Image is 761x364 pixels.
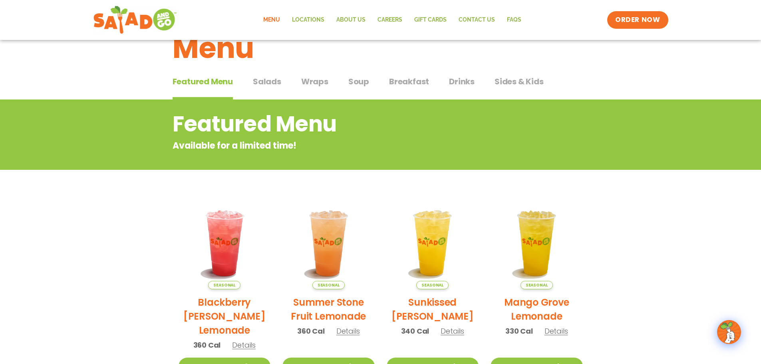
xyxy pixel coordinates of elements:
img: Product photo for Blackberry Bramble Lemonade [179,197,271,289]
nav: Menu [257,11,527,29]
span: Sides & Kids [495,76,544,88]
h2: Sunkissed [PERSON_NAME] [387,295,479,323]
h2: Mango Grove Lemonade [491,295,583,323]
a: FAQs [501,11,527,29]
img: new-SAG-logo-768×292 [93,4,177,36]
h2: Blackberry [PERSON_NAME] Lemonade [179,295,271,337]
h2: Summer Stone Fruit Lemonade [282,295,375,323]
h1: Menu [173,26,589,70]
span: Drinks [449,76,475,88]
a: Contact Us [453,11,501,29]
img: wpChatIcon [718,321,740,343]
span: Soup [348,76,369,88]
span: ORDER NOW [615,15,660,25]
a: About Us [330,11,372,29]
span: Breakfast [389,76,429,88]
span: Seasonal [521,281,553,289]
a: Careers [372,11,408,29]
span: 330 Cal [505,326,533,336]
span: 360 Cal [193,340,221,350]
p: Available for a limited time! [173,139,525,152]
a: Locations [286,11,330,29]
a: GIFT CARDS [408,11,453,29]
span: Details [336,326,360,336]
span: Details [441,326,464,336]
span: Seasonal [416,281,449,289]
img: Product photo for Sunkissed Yuzu Lemonade [387,197,479,289]
span: Wraps [301,76,328,88]
a: Menu [257,11,286,29]
img: Product photo for Summer Stone Fruit Lemonade [282,197,375,289]
span: Featured Menu [173,76,233,88]
div: Tabbed content [173,73,589,100]
span: 340 Cal [401,326,429,336]
a: ORDER NOW [607,11,668,29]
h2: Featured Menu [173,108,525,140]
span: Details [544,326,568,336]
span: Seasonal [312,281,345,289]
img: Product photo for Mango Grove Lemonade [491,197,583,289]
span: Details [232,340,256,350]
span: Seasonal [208,281,240,289]
span: 360 Cal [297,326,325,336]
span: Salads [253,76,281,88]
